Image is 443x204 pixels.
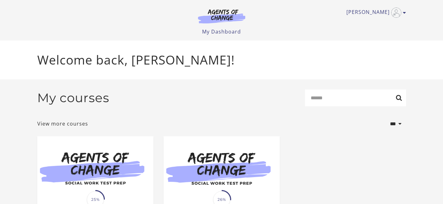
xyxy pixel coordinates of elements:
p: Welcome back, [PERSON_NAME]! [37,51,406,69]
img: Agents of Change Logo [191,9,252,23]
a: Toggle menu [346,8,403,18]
a: View more courses [37,120,88,127]
h2: My courses [37,90,109,105]
a: My Dashboard [202,28,241,35]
